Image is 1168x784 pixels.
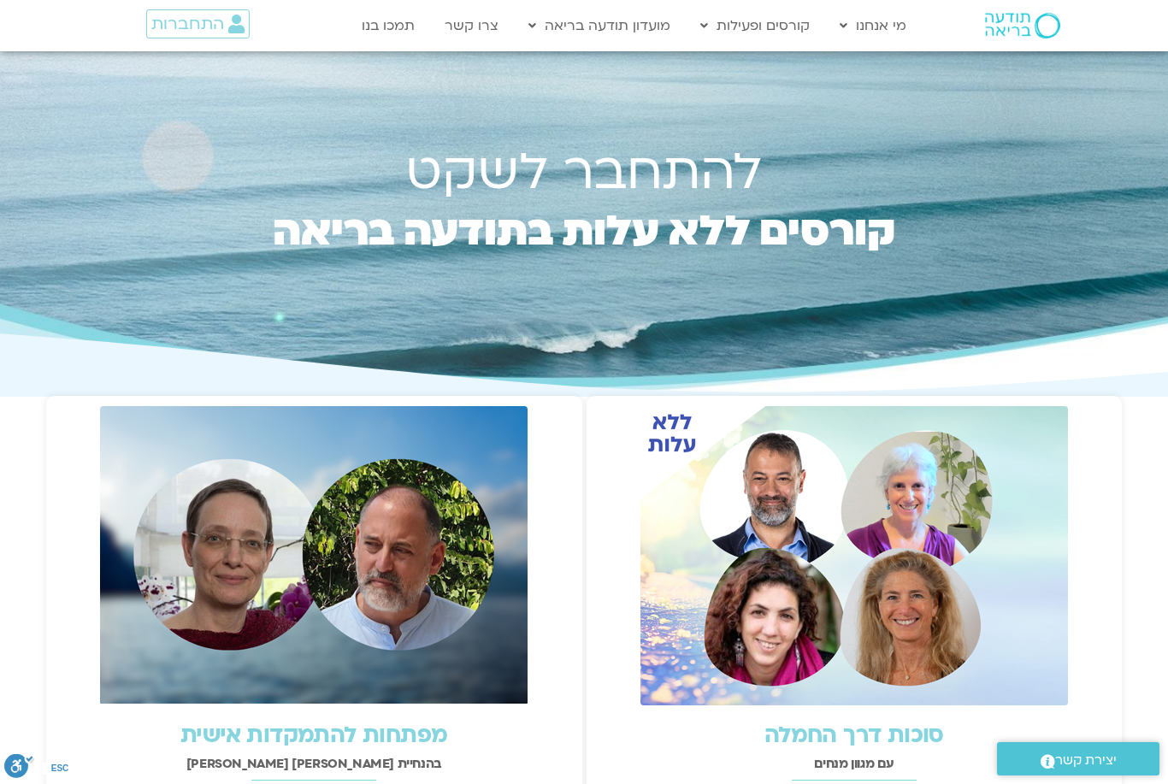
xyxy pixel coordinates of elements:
[764,720,944,751] a: סוכות דרך החמלה
[55,757,574,771] h2: בהנחיית [PERSON_NAME] [PERSON_NAME]
[831,9,915,42] a: מי אנחנו
[146,9,250,38] a: התחברות
[436,9,507,42] a: צרו קשר
[237,150,931,196] h1: להתחבר לשקט
[151,15,224,33] span: התחברות
[692,9,818,42] a: קורסים ופעילות
[985,13,1060,38] img: תודעה בריאה
[520,9,679,42] a: מועדון תודעה בריאה
[595,757,1114,771] h2: עם מגוון מנחים
[997,742,1159,775] a: יצירת קשר
[237,213,931,290] h2: קורסים ללא עלות בתודעה בריאה
[1055,749,1117,772] span: יצירת קשר
[180,720,447,751] a: מפתחות להתמקדות אישית
[353,9,423,42] a: תמכו בנו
